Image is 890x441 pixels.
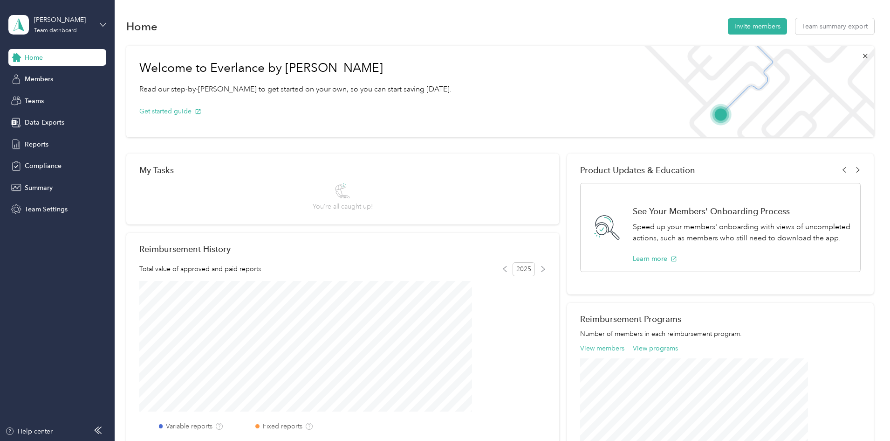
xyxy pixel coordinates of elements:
span: Summary [25,183,53,193]
button: Team summary export [795,18,874,35]
span: Home [25,53,43,63]
img: Welcome to everlance [635,46,874,137]
button: View programs [633,343,678,353]
h2: Reimbursement History [139,244,231,254]
span: You’re all caught up! [313,202,373,211]
p: Speed up your members' onboarding with views of uncompleted actions, such as members who still ne... [633,221,850,244]
div: Team dashboard [34,28,77,34]
span: Reports [25,140,48,149]
h1: Welcome to Everlance by [PERSON_NAME] [139,61,452,76]
span: 2025 [513,262,535,276]
span: Teams [25,96,44,106]
button: Invite members [728,18,787,35]
span: Members [25,74,53,84]
h1: Home [126,21,157,31]
div: [PERSON_NAME] [34,15,92,25]
button: Get started guide [139,106,201,116]
p: Read our step-by-[PERSON_NAME] to get started on your own, so you can start saving [DATE]. [139,84,452,95]
label: Variable reports [166,421,212,431]
h2: Reimbursement Programs [580,314,861,324]
div: My Tasks [139,165,546,175]
button: Learn more [633,254,677,264]
span: Product Updates & Education [580,165,695,175]
button: Help center [5,427,53,436]
iframe: Everlance-gr Chat Button Frame [838,389,890,441]
span: Team Settings [25,204,68,214]
button: View members [580,343,624,353]
label: Fixed reports [263,421,302,431]
span: Total value of approved and paid reports [139,264,261,274]
h1: See Your Members' Onboarding Process [633,206,850,216]
span: Compliance [25,161,62,171]
span: Data Exports [25,118,64,127]
p: Number of members in each reimbursement program. [580,329,861,339]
